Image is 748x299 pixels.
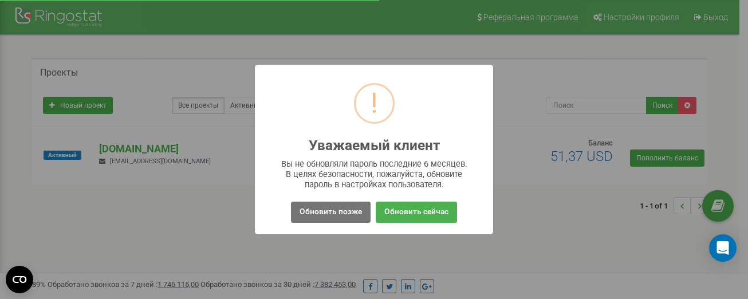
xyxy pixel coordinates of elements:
[291,202,371,223] button: Обновить позже
[371,85,378,122] div: !
[309,138,440,154] h2: Уважаемый клиент
[278,159,471,190] div: Вы не обновляли пароль последние 6 месяцев. В целях безопасности, пожалуйста, обновите пароль в н...
[6,266,33,293] button: Open CMP widget
[376,202,457,223] button: Обновить сейчас
[709,234,737,262] div: Open Intercom Messenger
